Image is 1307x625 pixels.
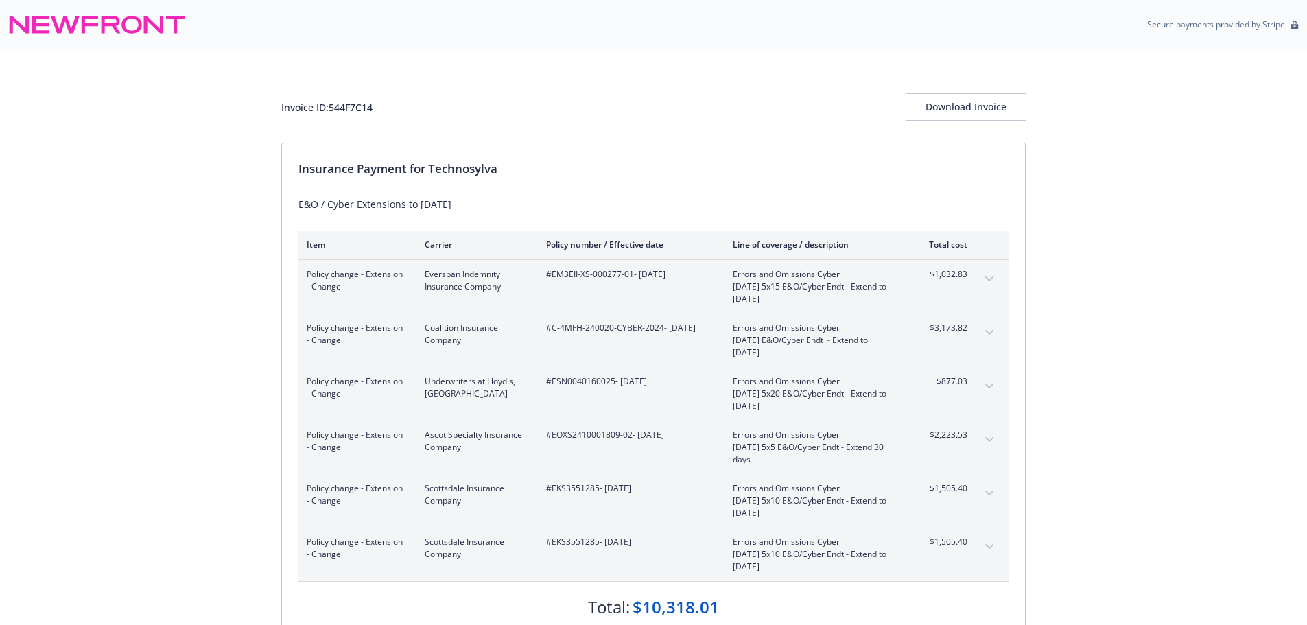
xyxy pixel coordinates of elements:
span: $877.03 [916,375,967,388]
span: [DATE] 5x5 E&O/Cyber Endt - Extend 30 days [733,441,894,466]
span: Errors and Omissions Cyber [733,375,894,388]
div: Policy change - Extension - ChangeCoalition Insurance Company#C-4MFH-240020-CYBER-2024- [DATE]Err... [298,314,1009,367]
div: Insurance Payment for Technosylva [298,160,1009,178]
span: #EM3EII-XS-000277-01 - [DATE] [546,268,711,281]
div: Policy change - Extension - ChangeScottsdale Insurance Company#EKS3551285- [DATE]Errors and Omiss... [298,474,1009,528]
span: Policy change - Extension - Change [307,536,403,561]
div: Invoice ID: 544F7C14 [281,100,373,115]
span: Everspan Indemnity Insurance Company [425,268,524,293]
span: Errors and Omissions Cyber[DATE] 5x5 E&O/Cyber Endt - Extend 30 days [733,429,894,466]
span: Scottsdale Insurance Company [425,536,524,561]
button: Download Invoice [906,93,1026,121]
span: Ascot Specialty Insurance Company [425,429,524,453]
span: Scottsdale Insurance Company [425,482,524,507]
div: Total cost [916,239,967,250]
span: Errors and Omissions Cyber [733,268,894,281]
button: expand content [978,482,1000,504]
span: $2,223.53 [916,429,967,441]
div: Carrier [425,239,524,250]
span: [DATE] 5x10 E&O/Cyber Endt - Extend to [DATE] [733,495,894,519]
span: #EOXS2410001809-02 - [DATE] [546,429,711,441]
span: Coalition Insurance Company [425,322,524,346]
button: expand content [978,322,1000,344]
span: Errors and Omissions Cyber [733,429,894,441]
div: Policy change - Extension - ChangeEverspan Indemnity Insurance Company#EM3EII-XS-000277-01- [DATE... [298,260,1009,314]
div: Policy change - Extension - ChangeAscot Specialty Insurance Company#EOXS2410001809-02- [DATE]Erro... [298,421,1009,474]
span: Policy change - Extension - Change [307,268,403,293]
span: $1,505.40 [916,482,967,495]
span: Errors and Omissions Cyber[DATE] 5x20 E&O/Cyber Endt - Extend to [DATE] [733,375,894,412]
span: Errors and Omissions Cyber[DATE] E&O/Cyber Endt - Extend to [DATE] [733,322,894,359]
span: Underwriters at Lloyd's, [GEOGRAPHIC_DATA] [425,375,524,400]
button: expand content [978,536,1000,558]
span: Errors and Omissions Cyber[DATE] 5x15 E&O/Cyber Endt - Extend to [DATE] [733,268,894,305]
div: Item [307,239,403,250]
button: expand content [978,375,1000,397]
span: [DATE] E&O/Cyber Endt - Extend to [DATE] [733,334,894,359]
span: Policy change - Extension - Change [307,322,403,346]
span: #ESN0040160025 - [DATE] [546,375,711,388]
span: Errors and Omissions Cyber [733,482,894,495]
span: Policy change - Extension - Change [307,375,403,400]
div: $10,318.01 [633,595,719,619]
span: #EKS3551285 - [DATE] [546,482,711,495]
span: #C-4MFH-240020-CYBER-2024 - [DATE] [546,322,711,334]
span: Errors and Omissions Cyber[DATE] 5x10 E&O/Cyber Endt - Extend to [DATE] [733,536,894,573]
span: $1,032.83 [916,268,967,281]
span: [DATE] 5x20 E&O/Cyber Endt - Extend to [DATE] [733,388,894,412]
span: $1,505.40 [916,536,967,548]
div: Total: [588,595,630,619]
span: Errors and Omissions Cyber [733,536,894,548]
span: Errors and Omissions Cyber[DATE] 5x10 E&O/Cyber Endt - Extend to [DATE] [733,482,894,519]
span: $3,173.82 [916,322,967,334]
div: Policy number / Effective date [546,239,711,250]
div: E&O / Cyber Extensions to [DATE] [298,197,1009,211]
div: Policy change - Extension - ChangeUnderwriters at Lloyd's, [GEOGRAPHIC_DATA]#ESN0040160025- [DATE... [298,367,1009,421]
div: Policy change - Extension - ChangeScottsdale Insurance Company#EKS3551285- [DATE]Errors and Omiss... [298,528,1009,581]
span: [DATE] 5x10 E&O/Cyber Endt - Extend to [DATE] [733,548,894,573]
div: Line of coverage / description [733,239,894,250]
span: #EKS3551285 - [DATE] [546,536,711,548]
button: expand content [978,429,1000,451]
button: expand content [978,268,1000,290]
div: Download Invoice [906,94,1026,120]
span: Errors and Omissions Cyber [733,322,894,334]
span: Policy change - Extension - Change [307,482,403,507]
span: [DATE] 5x15 E&O/Cyber Endt - Extend to [DATE] [733,281,894,305]
p: Secure payments provided by Stripe [1147,19,1285,30]
span: Policy change - Extension - Change [307,429,403,453]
